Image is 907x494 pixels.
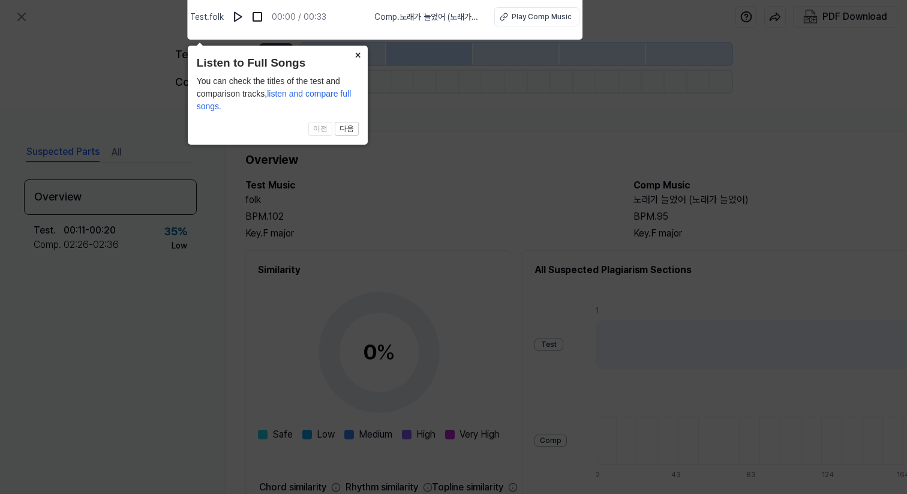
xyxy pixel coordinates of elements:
span: listen and compare full songs. [197,89,352,111]
img: play [232,11,244,23]
img: stop [251,11,263,23]
button: Play Comp Music [494,7,579,26]
button: Close [349,46,368,62]
div: 00:00 / 00:33 [272,11,326,23]
span: Test . folk [190,11,224,23]
header: Listen to Full Songs [197,55,359,72]
button: 다음 [335,122,359,136]
div: Play Comp Music [512,11,572,22]
div: You can check the titles of the test and comparison tracks, [197,75,359,113]
span: Comp . 노래가 늘었어 (노래가 늘었어) [374,11,480,23]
